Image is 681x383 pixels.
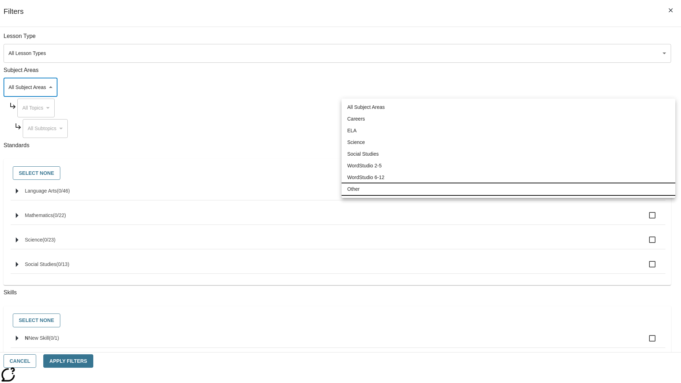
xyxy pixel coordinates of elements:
li: All Subject Areas [342,101,675,113]
li: ELA [342,125,675,137]
li: WordStudio 2-5 [342,160,675,172]
li: Careers [342,113,675,125]
li: Other [342,183,675,195]
li: WordStudio 6-12 [342,172,675,183]
li: Social Studies [342,148,675,160]
ul: Select a Subject Area [342,99,675,198]
li: Science [342,137,675,148]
